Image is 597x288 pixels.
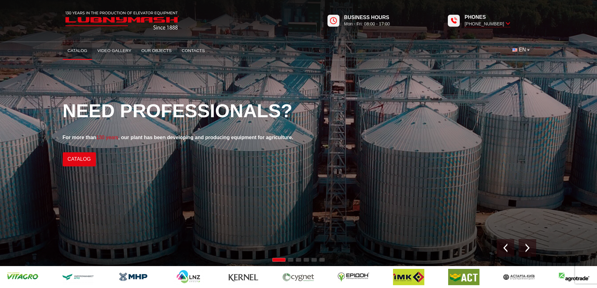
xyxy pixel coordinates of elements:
[304,258,309,262] span: Go to slide 4
[63,44,92,58] a: Catalog
[497,239,514,257] div: Previous slide
[296,258,301,262] span: Go to slide 3
[272,258,285,262] span: Go to slide 1
[464,14,510,21] span: Phones
[523,243,532,252] img: Next
[63,9,182,32] img: Lubnymash
[177,44,210,58] a: Contacts
[450,17,458,24] img: Lubnymash time icon
[512,48,517,52] img: English
[319,258,325,262] span: Go to slide 6
[63,100,292,121] span: Need professionals?
[464,21,510,27] span: [PHONE_NUMBER]
[96,135,118,140] span: 130 years
[501,243,510,252] img: Prev
[136,44,177,58] a: Our objects
[519,239,536,257] div: Next slide
[63,152,96,166] a: Catalog
[519,46,526,53] span: EN
[344,14,390,21] span: Business hours
[63,135,293,140] strong: For more than , our plant has been developing and producing equipment for agriculture.
[312,258,317,262] span: Go to slide 5
[507,44,534,56] button: EN
[330,17,337,24] img: Lubnymash time icon
[92,44,136,58] a: Video gallery
[288,258,293,262] span: Go to slide 2
[344,21,390,27] span: Mon - Fri: 08:00 - 17:00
